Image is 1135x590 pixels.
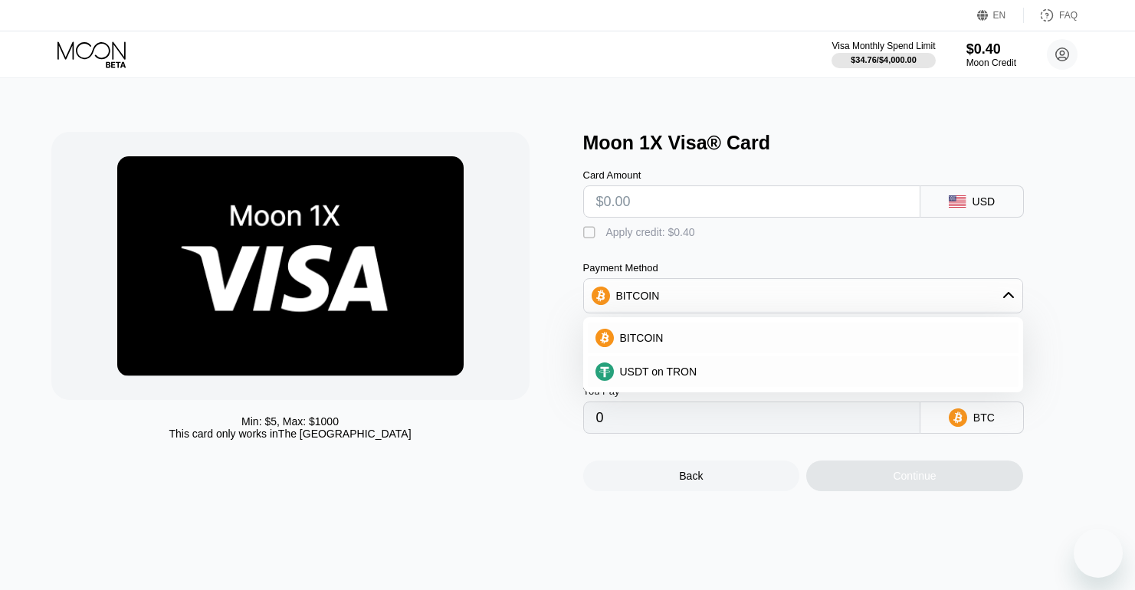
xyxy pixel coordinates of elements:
div: Visa Monthly Spend Limit$34.76/$4,000.00 [832,41,935,68]
div: BTC [973,411,995,424]
div: BITCOIN [584,280,1022,311]
div: FAQ [1024,8,1078,23]
div: $34.76 / $4,000.00 [851,55,917,64]
iframe: Button to launch messaging window [1074,529,1123,578]
div: Back [583,461,800,491]
input: $0.00 [596,186,907,217]
span: BITCOIN [620,332,664,344]
div: EN [993,10,1006,21]
div: Moon 1X Visa® Card [583,132,1100,154]
div: BITCOIN [616,290,660,302]
div: Back [679,470,703,482]
div: $0.40 [966,41,1016,57]
div: Apply credit: $0.40 [606,226,695,238]
div: Visa Monthly Spend Limit [832,41,935,51]
div: Min: $ 5 , Max: $ 1000 [241,415,339,428]
div: EN [977,8,1024,23]
div: BITCOIN [588,323,1019,353]
div: You Pay [583,385,920,397]
div: $0.40Moon Credit [966,41,1016,68]
div: Payment Method [583,262,1023,274]
div: USD [973,195,996,208]
div: FAQ [1059,10,1078,21]
span: USDT on TRON [620,365,697,378]
div: USDT on TRON [588,356,1019,387]
div: This card only works in The [GEOGRAPHIC_DATA] [169,428,411,440]
div: Moon Credit [966,57,1016,68]
div:  [583,225,599,241]
div: Card Amount [583,169,920,181]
